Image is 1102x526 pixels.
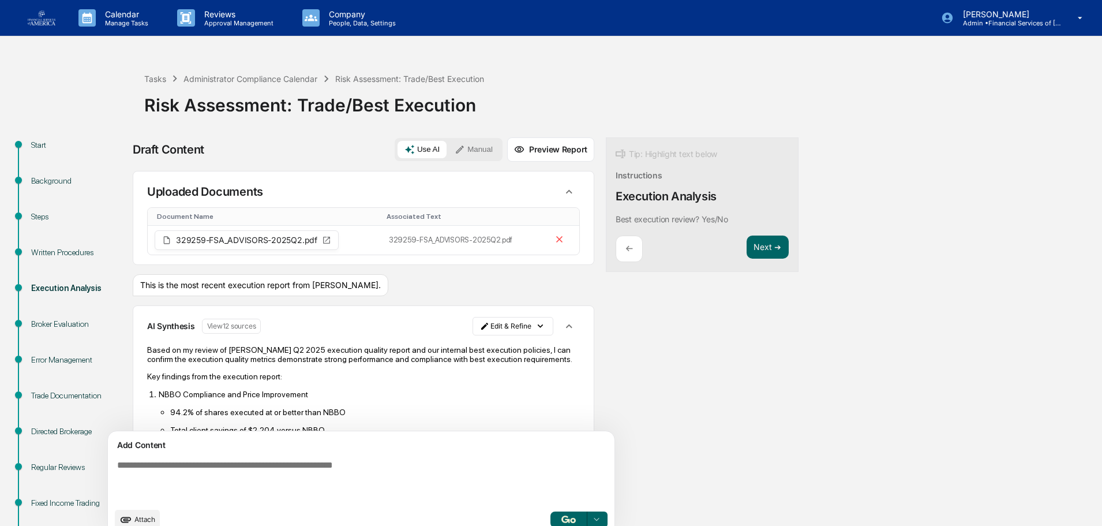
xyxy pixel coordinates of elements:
button: Preview Report [507,137,594,162]
p: Company [320,9,402,19]
p: 94.2% of shares executed at or better than NBBO [170,408,580,417]
div: Written Procedures [31,247,126,259]
p: Based on my review of [PERSON_NAME] Q2 2025 execution quality report and our internal best execut... [147,345,580,364]
p: Manage Tasks [96,19,154,27]
td: 329259-FSA_ADVISORS-2025Q2.pdf [382,226,545,255]
div: Tip: Highlight text below [616,147,717,161]
p: Best execution review? Yes/No [616,214,728,224]
span: 329259-FSA_ADVISORS-2025Q2.pdf [176,236,317,244]
span: Attach [134,515,155,524]
img: logo [28,10,55,25]
p: Key findings from the execution report: [147,372,580,381]
div: Toggle SortBy [387,212,540,221]
button: View12 sources [202,319,261,334]
button: Edit & Refine [473,317,553,335]
p: Uploaded Documents [147,185,263,199]
p: [PERSON_NAME] [954,9,1061,19]
p: Approval Management [195,19,279,27]
div: Risk Assessment: Trade/Best Execution [335,74,484,84]
div: Regular Reviews [31,461,126,473]
div: Directed Brokerage [31,426,126,438]
div: This is the most recent execution report from [PERSON_NAME]. [133,274,388,296]
div: Instructions [616,170,662,180]
div: Fixed Income Trading [31,497,126,509]
p: Total client savings of $2,204 versus NBBO [170,426,580,435]
p: Calendar [96,9,154,19]
div: Draft Content [133,143,204,156]
p: ← [625,243,633,254]
div: Add Content [115,438,608,452]
div: Execution Analysis [31,282,126,294]
p: AI Synthesis [147,321,195,331]
div: Background [31,175,126,187]
p: Admin • Financial Services of [GEOGRAPHIC_DATA] [954,19,1061,27]
div: Toggle SortBy [157,212,377,221]
iframe: Open customer support [1065,488,1096,519]
div: Start [31,139,126,151]
div: Broker Evaluation [31,318,126,330]
button: Next ➔ [747,236,789,259]
p: People, Data, Settings [320,19,402,27]
div: Execution Analysis [616,189,717,203]
div: Tasks [144,74,166,84]
div: Risk Assessment: Trade/Best Execution [144,85,1096,115]
p: NBBO Compliance and Price Improvement [159,390,580,399]
div: Error Management [31,354,126,366]
button: Use AI [398,141,447,158]
div: Trade Documentation [31,390,126,402]
p: Reviews [195,9,279,19]
div: Steps [31,211,126,223]
button: Manual [448,141,500,158]
button: Remove file [552,232,567,249]
div: Administrator Compliance Calendar [183,74,317,84]
img: Go [561,516,575,523]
